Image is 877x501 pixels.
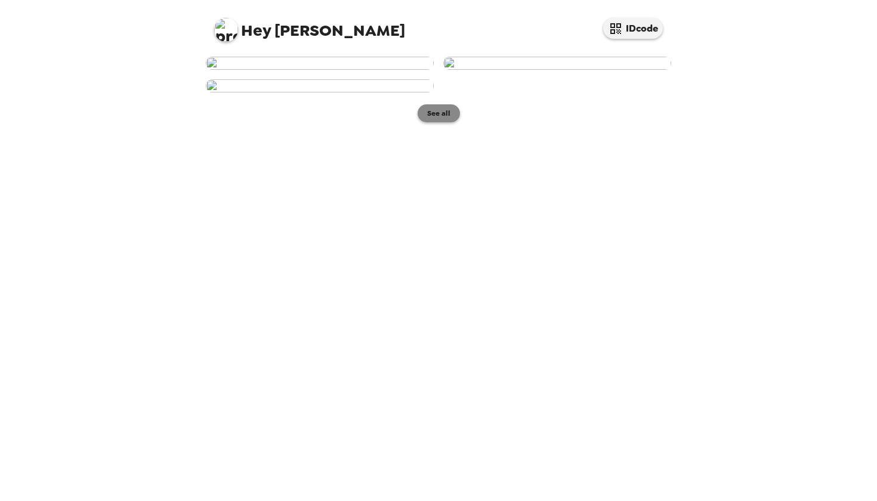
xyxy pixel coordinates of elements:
img: profile pic [214,18,238,42]
button: See all [418,104,460,122]
img: user-280556 [206,57,434,70]
button: IDcode [603,18,663,39]
span: Hey [241,20,271,41]
span: [PERSON_NAME] [214,12,405,39]
img: user-228345 [206,79,434,92]
img: user-228358 [443,57,671,70]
